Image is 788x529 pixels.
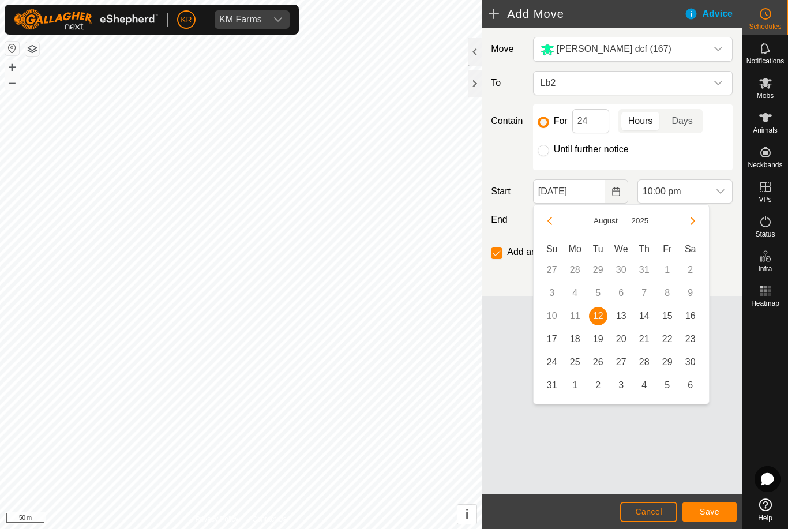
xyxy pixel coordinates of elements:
[751,300,779,307] span: Heatmap
[587,258,610,282] td: 29
[543,330,561,348] span: 17
[635,353,654,372] span: 28
[612,376,631,395] span: 3
[564,258,587,282] td: 28
[554,145,629,154] label: Until further notice
[748,162,782,168] span: Neckbands
[587,374,610,397] td: 2
[564,305,587,328] td: 11
[656,305,679,328] td: 15
[633,282,656,305] td: 7
[543,376,561,395] span: 31
[658,330,677,348] span: 22
[486,71,528,95] label: To
[486,185,528,198] label: Start
[635,507,662,516] span: Cancel
[557,44,671,54] span: [PERSON_NAME] dcf (167)
[564,374,587,397] td: 1
[682,502,737,522] button: Save
[564,282,587,305] td: 4
[610,351,633,374] td: 27
[589,307,607,325] span: 12
[5,42,19,55] button: Reset Map
[633,351,656,374] td: 28
[746,58,784,65] span: Notifications
[700,507,719,516] span: Save
[679,328,702,351] td: 23
[656,374,679,397] td: 5
[489,7,684,21] h2: Add Move
[612,353,631,372] span: 27
[633,258,656,282] td: 31
[610,374,633,397] td: 3
[658,353,677,372] span: 29
[709,180,732,203] div: dropdown trigger
[543,353,561,372] span: 24
[656,351,679,374] td: 29
[656,258,679,282] td: 1
[541,351,564,374] td: 24
[566,330,584,348] span: 18
[587,305,610,328] td: 12
[486,213,528,227] label: End
[589,330,607,348] span: 19
[566,353,584,372] span: 25
[587,328,610,351] td: 19
[679,305,702,328] td: 16
[749,23,781,30] span: Schedules
[681,330,700,348] span: 23
[25,42,39,56] button: Map Layers
[757,92,774,99] span: Mobs
[612,307,631,325] span: 13
[707,72,730,95] div: dropdown trigger
[679,374,702,397] td: 6
[671,114,692,128] span: Days
[635,307,654,325] span: 14
[541,328,564,351] td: 17
[587,282,610,305] td: 5
[679,258,702,282] td: 2
[758,265,772,272] span: Infra
[758,515,772,522] span: Help
[457,505,476,524] button: i
[541,305,564,328] td: 10
[589,353,607,372] span: 26
[633,305,656,328] td: 14
[219,15,262,24] div: KM Farms
[554,117,568,126] label: For
[679,282,702,305] td: 9
[633,328,656,351] td: 21
[541,212,559,230] button: Previous Month
[610,282,633,305] td: 6
[252,514,286,524] a: Contact Us
[620,502,677,522] button: Cancel
[753,127,778,134] span: Animals
[196,514,239,524] a: Privacy Policy
[656,282,679,305] td: 8
[267,10,290,29] div: dropdown trigger
[679,351,702,374] td: 30
[656,328,679,351] td: 22
[742,494,788,526] a: Help
[533,204,710,404] div: Choose Date
[541,282,564,305] td: 3
[639,244,650,254] span: Th
[589,376,607,395] span: 2
[627,214,654,227] button: Choose Year
[546,244,558,254] span: Su
[612,330,631,348] span: 20
[536,72,707,95] span: Lb2
[465,507,469,522] span: i
[635,330,654,348] span: 21
[610,258,633,282] td: 30
[610,305,633,328] td: 13
[5,61,19,74] button: +
[755,231,775,238] span: Status
[486,37,528,62] label: Move
[5,76,19,89] button: –
[681,353,700,372] span: 30
[681,307,700,325] span: 16
[215,10,267,29] span: KM Farms
[759,196,771,203] span: VPs
[507,247,627,257] label: Add another scheduled move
